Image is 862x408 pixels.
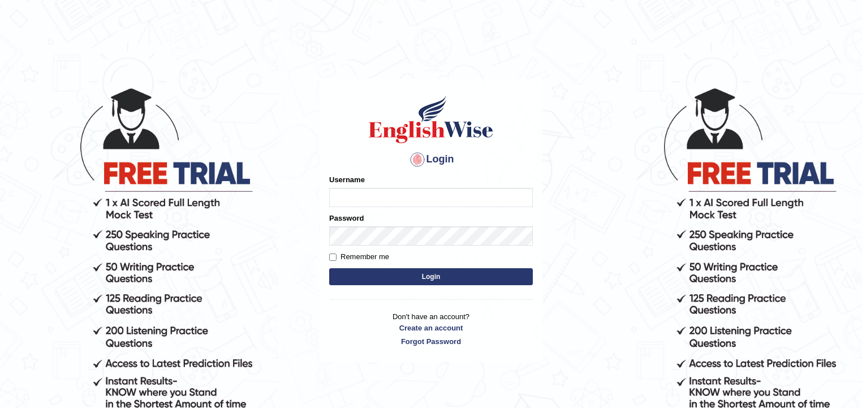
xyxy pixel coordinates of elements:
label: Remember me [329,251,389,263]
label: Username [329,174,365,185]
input: Remember me [329,254,337,261]
p: Don't have an account? [329,311,533,346]
label: Password [329,213,364,224]
a: Forgot Password [329,336,533,347]
button: Login [329,268,533,285]
a: Create an account [329,323,533,333]
h4: Login [329,151,533,169]
img: Logo of English Wise sign in for intelligent practice with AI [367,94,495,145]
